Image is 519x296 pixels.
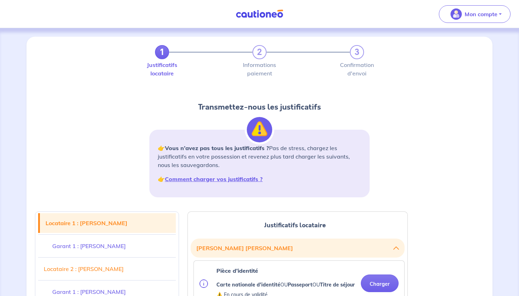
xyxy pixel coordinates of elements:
span: Justificatifs locataire [264,221,326,230]
a: 1 [155,45,169,59]
strong: Pièce d’identité [216,267,258,274]
strong: Passeport [288,282,312,288]
label: Justificatifs locataire [155,62,169,76]
strong: Titre de séjour [320,282,355,288]
a: Locataire 2 : [PERSON_NAME] [38,259,176,279]
h2: Transmettez-nous les justificatifs [149,101,370,113]
p: 👉 [158,175,361,183]
a: Garant 1 : [PERSON_NAME] [38,236,176,256]
img: Cautioneo [233,10,286,18]
p: OU OU [216,280,355,289]
a: Locataire 1 : [PERSON_NAME] [40,213,176,233]
p: Mon compte [465,10,497,18]
strong: Carte nationale d'identité [216,282,280,288]
a: Comment charger vos justificatifs ? [165,175,263,183]
label: Informations paiement [252,62,267,76]
p: 👉 Pas de stress, chargez les justificatifs en votre possession et revenez plus tard charger les s... [158,144,361,169]
label: Confirmation d'envoi [350,62,364,76]
button: [PERSON_NAME] [PERSON_NAME] [196,241,399,255]
strong: Vous n’avez pas tous les justificatifs ? [165,144,269,152]
img: illu_alert.svg [247,117,272,142]
img: info.svg [199,279,208,288]
button: Charger [361,275,399,292]
button: illu_account_valid_menu.svgMon compte [439,5,511,23]
img: illu_account_valid_menu.svg [451,8,462,20]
